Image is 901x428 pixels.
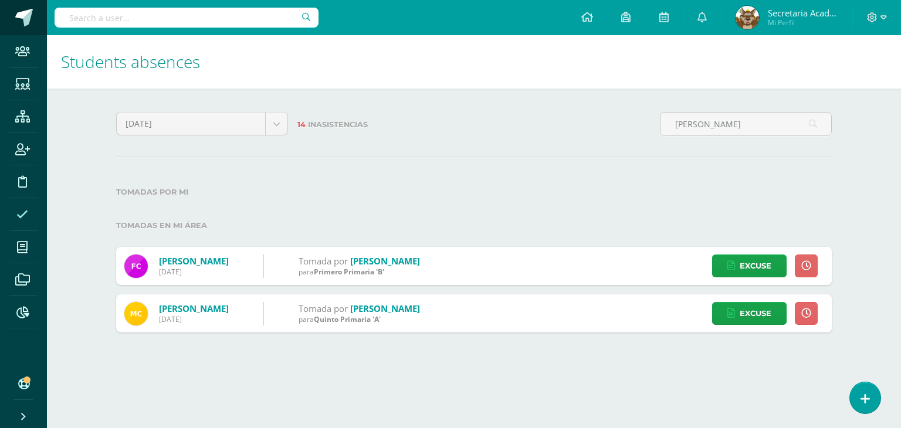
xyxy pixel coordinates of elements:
[768,18,838,28] span: Mi Perfil
[297,120,306,129] span: 14
[299,267,420,277] div: para
[159,303,229,314] a: [PERSON_NAME]
[299,314,420,324] div: para
[159,267,229,277] div: [DATE]
[740,303,771,324] span: Excuse
[712,254,787,277] a: Excuse
[308,120,368,129] span: Inasistencias
[124,302,148,325] img: 61f345494530214f215d7d8af1fd39b6.png
[350,255,420,267] a: [PERSON_NAME]
[314,267,384,277] span: Primero Primaria 'B'
[712,302,787,325] a: Excuse
[299,303,348,314] span: Tomada por
[350,303,420,314] a: [PERSON_NAME]
[660,113,831,135] input: Search for a student here…
[117,113,287,135] a: [DATE]
[740,255,771,277] span: Excuse
[116,213,832,237] label: Tomadas en mi área
[159,314,229,324] div: [DATE]
[768,7,838,19] span: Secretaria Académica
[299,255,348,267] span: Tomada por
[736,6,759,29] img: d6a28b792dbf0ce41b208e57d9de1635.png
[314,314,381,324] span: Quinto Primaria 'A'
[61,50,200,73] span: Students absences
[126,113,256,135] span: [DATE]
[55,8,319,28] input: Search a user…
[159,255,229,267] a: [PERSON_NAME]
[116,180,832,204] label: Tomadas por mi
[124,254,148,278] img: e560f30e72f30b65b65cc426f7369897.png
